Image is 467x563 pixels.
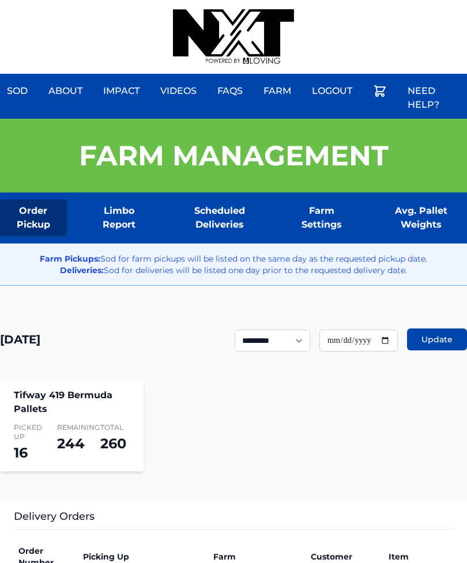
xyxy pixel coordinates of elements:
a: Logout [305,77,359,105]
span: 244 [57,435,85,452]
span: 16 [14,444,28,461]
h4: Tifway 419 Bermuda Pallets [14,388,130,416]
a: Farm Settings [287,199,356,236]
strong: Farm Pickups: [40,254,100,264]
a: About [42,77,89,105]
a: Farm [257,77,298,105]
img: nextdaysod.com Logo [173,9,294,65]
span: Total [100,423,130,432]
a: Impact [96,77,146,105]
h1: Farm Management [79,142,389,169]
a: Limbo Report [85,199,153,236]
button: Update [407,328,467,350]
a: Avg. Pallet Weights [375,199,467,236]
span: 260 [100,435,126,452]
a: FAQs [210,77,250,105]
a: Scheduled Deliveries [171,199,268,236]
span: Update [421,334,453,345]
span: Remaining [57,423,86,432]
h3: Delivery Orders [14,508,453,530]
strong: Deliveries: [60,265,104,275]
a: Videos [153,77,204,105]
a: Need Help? [401,77,467,119]
span: Picked Up [14,423,43,441]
